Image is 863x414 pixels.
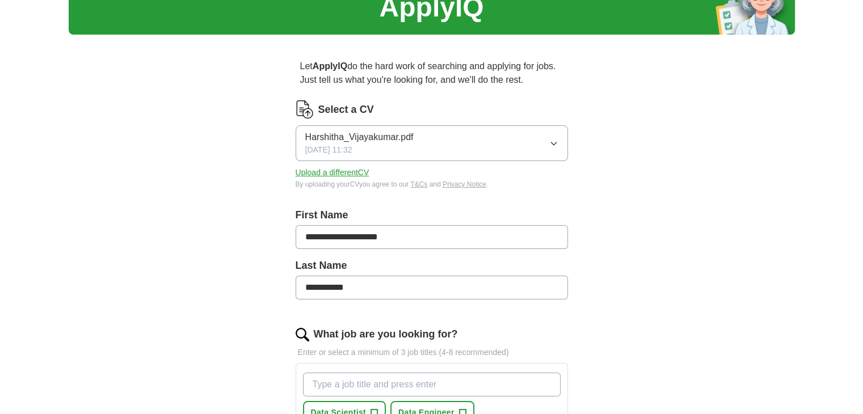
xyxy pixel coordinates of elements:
[443,180,486,188] a: Privacy Notice
[296,258,568,273] label: Last Name
[296,347,568,358] p: Enter or select a minimum of 3 job titles (4-8 recommended)
[296,125,568,161] button: Harshitha_Vijayakumar.pdf[DATE] 11:32
[305,144,352,156] span: [DATE] 11:32
[313,61,347,71] strong: ApplyIQ
[303,373,561,396] input: Type a job title and press enter
[296,208,568,223] label: First Name
[296,100,314,119] img: CV Icon
[296,167,369,179] button: Upload a differentCV
[296,328,309,341] img: search.png
[410,180,427,188] a: T&Cs
[318,102,374,117] label: Select a CV
[305,130,414,144] span: Harshitha_Vijayakumar.pdf
[314,327,458,342] label: What job are you looking for?
[296,179,568,189] div: By uploading your CV you agree to our and .
[296,55,568,91] p: Let do the hard work of searching and applying for jobs. Just tell us what you're looking for, an...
